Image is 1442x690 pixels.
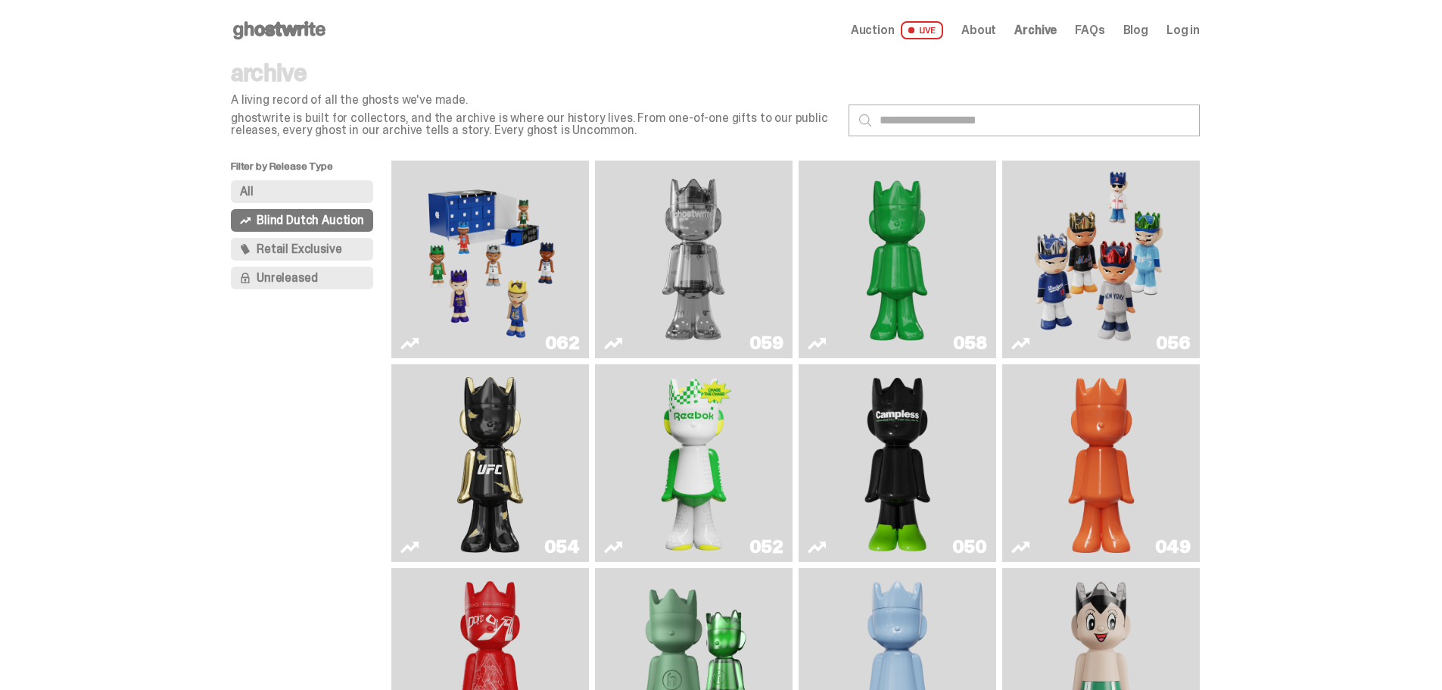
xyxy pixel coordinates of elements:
button: Blind Dutch Auction [231,209,373,232]
a: Campless [808,370,987,556]
a: FAQs [1075,24,1104,36]
a: Log in [1166,24,1200,36]
div: 059 [749,334,783,352]
a: Schrödinger's ghost: Sunday Green [808,167,987,352]
a: Game Face (2025) [1011,167,1191,352]
div: 054 [544,538,580,556]
div: 050 [952,538,987,556]
img: Schrödinger's ghost: Sunday Green [823,167,971,352]
a: Ruby [400,370,580,556]
div: 056 [1156,334,1191,352]
img: Two [619,167,768,352]
a: Blog [1123,24,1148,36]
a: Game Face (2025) [400,167,580,352]
span: LIVE [901,21,944,39]
a: Archive [1014,24,1057,36]
span: Retail Exclusive [257,243,341,255]
img: Game Face (2025) [1026,167,1175,352]
a: Auction LIVE [851,21,943,39]
button: All [231,180,373,203]
p: archive [231,61,836,85]
p: Filter by Release Type [231,161,391,180]
img: Schrödinger's ghost: Orange Vibe [1061,370,1141,556]
div: 062 [545,334,580,352]
span: Blind Dutch Auction [257,214,364,226]
a: Schrödinger's ghost: Orange Vibe [1011,370,1191,556]
a: Court Victory [604,370,783,556]
span: Unreleased [257,272,317,284]
span: Auction [851,24,895,36]
a: About [961,24,996,36]
button: Retail Exclusive [231,238,373,261]
div: 058 [953,334,987,352]
p: A living record of all the ghosts we've made. [231,94,836,106]
img: Campless [858,370,938,556]
a: Two [604,167,783,352]
img: Ruby [450,370,531,556]
button: Unreleased [231,267,373,289]
img: Court Victory [654,370,734,556]
img: Game Face (2025) [416,167,564,352]
span: All [240,186,254,198]
p: ghostwrite is built for collectors, and the archive is where our history lives. From one-of-one g... [231,112,836,136]
div: 049 [1155,538,1191,556]
div: 052 [749,538,783,556]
